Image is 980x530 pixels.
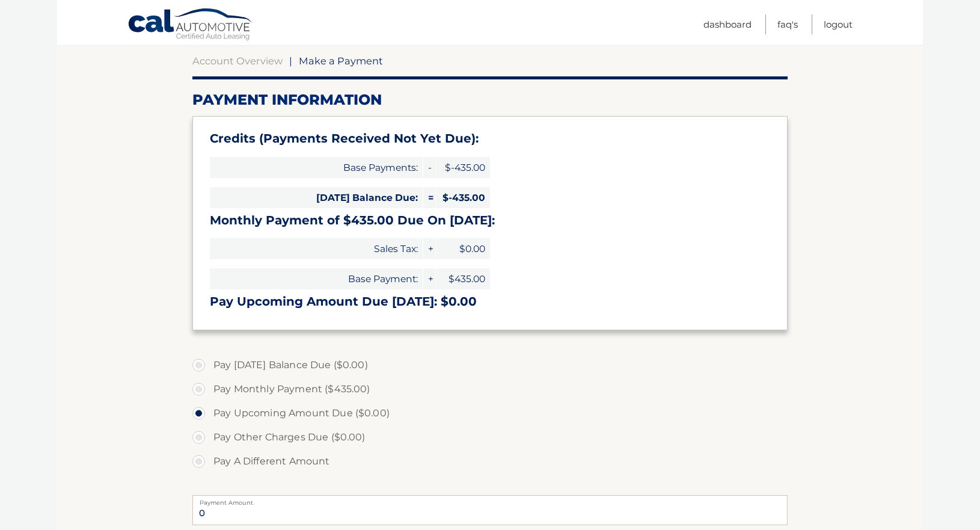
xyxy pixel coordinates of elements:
[824,14,853,34] a: Logout
[192,495,788,525] input: Payment Amount
[210,131,770,146] h3: Credits (Payments Received Not Yet Due):
[192,91,788,109] h2: Payment Information
[436,238,490,259] span: $0.00
[436,268,490,289] span: $435.00
[777,14,798,34] a: FAQ's
[192,425,788,449] label: Pay Other Charges Due ($0.00)
[703,14,752,34] a: Dashboard
[210,187,423,208] span: [DATE] Balance Due:
[210,213,770,228] h3: Monthly Payment of $435.00 Due On [DATE]:
[192,55,283,67] a: Account Overview
[210,294,770,309] h3: Pay Upcoming Amount Due [DATE]: $0.00
[210,268,423,289] span: Base Payment:
[192,377,788,401] label: Pay Monthly Payment ($435.00)
[127,8,254,43] a: Cal Automotive
[289,55,292,67] span: |
[299,55,383,67] span: Make a Payment
[436,187,490,208] span: $-435.00
[192,495,788,505] label: Payment Amount
[192,353,788,377] label: Pay [DATE] Balance Due ($0.00)
[423,238,435,259] span: +
[210,238,423,259] span: Sales Tax:
[436,157,490,178] span: $-435.00
[210,157,423,178] span: Base Payments:
[192,401,788,425] label: Pay Upcoming Amount Due ($0.00)
[192,449,788,473] label: Pay A Different Amount
[423,187,435,208] span: =
[423,157,435,178] span: -
[423,268,435,289] span: +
